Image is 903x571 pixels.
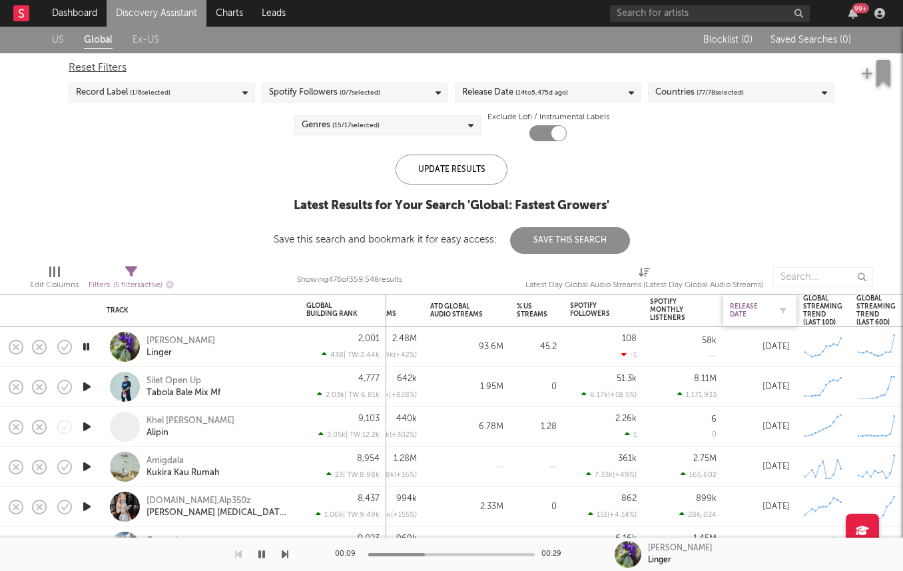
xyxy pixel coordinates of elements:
[147,347,172,359] a: Linger
[703,35,752,45] span: Blocklist
[365,510,417,519] div: 605k ( +155 % )
[396,155,507,185] div: Update Results
[368,350,417,359] div: 739k ( +42 % )
[588,510,637,519] div: 151 ( +4.14 % )
[370,470,417,479] div: 178k ( +16 % )
[396,414,417,423] div: 440k
[462,85,568,101] div: Release Date
[696,494,717,503] div: 899k
[147,427,168,439] a: Alipin
[269,85,380,101] div: Spotify Followers
[133,32,159,49] a: Ex-US
[517,379,557,395] div: 0
[621,350,637,359] div: -1
[306,350,380,359] div: 438 | TW: 2.44k
[147,467,220,479] div: Kukira Kau Rumah
[766,35,851,45] button: Saved Searches (0)
[274,198,630,214] div: Latest Results for Your Search ' Global: Fastest Growers '
[622,334,637,343] div: 108
[487,109,609,125] label: Exclude Lofi / Instrumental Labels
[730,379,790,395] div: [DATE]
[306,470,380,479] div: 23 | TW: 8.98k
[30,277,79,293] div: Edit Columns
[358,374,380,383] div: 4,777
[84,32,113,49] a: Global
[655,85,744,101] div: Countries
[358,334,380,343] div: 2,001
[364,390,417,399] div: 573k ( +828 % )
[76,85,170,101] div: Record Label
[679,510,717,519] div: 286,024
[741,35,752,45] span: ( 0 )
[517,499,557,515] div: 0
[297,261,402,299] div: Showing 476 of 359,548 results
[430,379,503,395] div: 1.95M
[730,339,790,355] div: [DATE]
[147,415,234,427] a: Khel [PERSON_NAME]
[358,534,380,543] div: 9,023
[517,339,557,355] div: 45.2
[274,235,630,245] div: Save this search and bookmark it for easy access:
[586,470,637,479] div: 7.33k ( +49 % )
[396,534,417,543] div: 969k
[306,390,380,399] div: 2.03k | TW: 6.81k
[803,294,842,326] div: Global Streaming Trend (last 10d)
[650,298,697,322] div: Spotify Monthly Listeners
[730,499,790,515] div: [DATE]
[147,507,290,519] div: [PERSON_NAME] [MEDICAL_DATA] 2.0
[615,414,637,423] div: 2.26k
[332,117,380,133] span: ( 15 / 17 selected)
[621,494,637,503] div: 862
[107,306,286,314] div: Track
[610,5,810,22] input: Search for artists
[711,415,717,424] div: 6
[517,419,557,435] div: 1.28
[430,302,483,318] div: ATD Global Audio Streams
[358,494,380,503] div: 8,437
[681,470,717,479] div: 165,602
[430,419,503,435] div: 6.78M
[130,85,170,101] span: ( 1 / 6 selected)
[625,430,637,439] div: 1
[848,8,858,19] button: 99+
[730,459,790,475] div: [DATE]
[618,454,637,463] div: 361k
[89,277,174,294] div: Filters
[306,430,380,439] div: 3.05k | TW: 12.2k
[776,304,790,317] button: Filter by Release Date
[147,535,188,547] a: Gazzarino
[366,430,417,439] div: 331k ( +302 % )
[147,455,184,467] a: Amigdala
[773,267,873,287] input: Search...
[712,431,717,438] div: 0
[730,419,790,435] div: [DATE]
[541,546,568,562] div: 00:29
[147,495,251,507] a: [DOMAIN_NAME],Alp350z
[306,510,380,519] div: 1.06k | TW: 9.49k
[340,85,380,101] span: ( 0 / 7 selected)
[693,534,717,543] div: 1.45M
[525,261,763,299] div: Latest Day Global Audio Streams (Latest Day Global Audio Streams)
[147,375,201,387] a: Silet Open Up
[357,454,380,463] div: 8,954
[397,374,417,383] div: 642k
[515,85,568,101] span: ( 14 to 5,475 d ago)
[147,335,215,347] a: [PERSON_NAME]
[52,32,64,49] a: US
[570,302,617,318] div: Spotify Followers
[525,277,763,293] div: Latest Day Global Audio Streams (Latest Day Global Audio Streams)
[430,499,503,515] div: 2.33M
[392,334,417,343] div: 2.48M
[770,35,851,45] span: Saved Searches
[852,3,869,13] div: 99 +
[693,454,717,463] div: 2.75M
[89,261,174,299] div: Filters(5 filters active)
[396,494,417,503] div: 994k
